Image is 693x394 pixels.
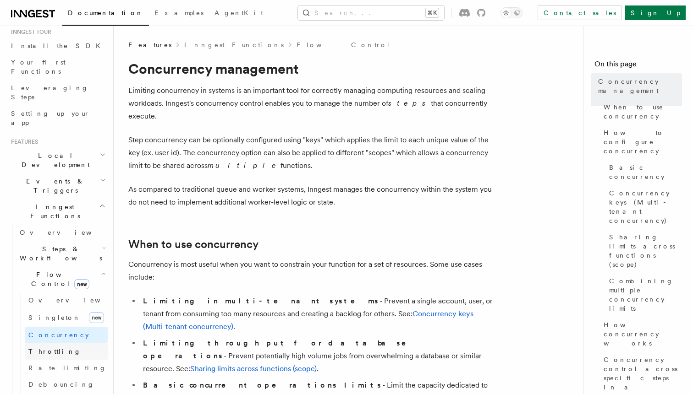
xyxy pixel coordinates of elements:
a: When to use concurrency [128,238,258,251]
strong: Limiting throughput for database operations [143,339,419,360]
a: Flow Control [297,40,390,49]
p: As compared to traditional queue and worker systems, Inngest manages the concurrency within the s... [128,183,495,209]
h4: On this page [594,59,682,73]
span: Inngest tour [7,28,51,36]
a: AgentKit [209,3,269,25]
a: Examples [149,3,209,25]
span: Steps & Workflows [16,244,102,263]
em: multiple [208,161,280,170]
a: Concurrency management [594,73,682,99]
button: Search...⌘K [298,5,444,20]
p: Step concurrency can be optionally configured using "keys" which applies the limit to each unique... [128,134,495,172]
a: Throttling [25,343,108,360]
strong: Limiting in multi-tenant systems [143,297,379,305]
a: Documentation [62,3,149,26]
span: How to configure concurrency [604,128,682,156]
span: Documentation [68,9,143,16]
a: Your first Functions [7,54,108,80]
a: Sharing limits across functions (scope) [605,229,682,273]
span: Leveraging Steps [11,84,88,101]
strong: Basic concurrent operations limits [143,381,382,389]
a: Sharing limits across functions (scope) [190,364,317,373]
span: Setting up your app [11,110,90,126]
span: Local Development [7,151,100,169]
span: Debouncing [28,381,94,388]
span: AgentKit [214,9,263,16]
span: new [74,279,89,289]
a: Overview [16,224,108,241]
em: steps [388,99,431,108]
span: Singleton [28,314,81,321]
button: Events & Triggers [7,173,108,199]
a: How concurrency works [600,317,682,351]
span: Concurrency management [598,77,682,95]
a: Singletonnew [25,308,108,327]
kbd: ⌘K [426,8,439,17]
button: Inngest Functions [7,199,108,224]
span: Install the SDK [11,42,106,49]
a: Contact sales [538,5,621,20]
button: Local Development [7,147,108,173]
span: Rate limiting [28,364,106,372]
span: How concurrency works [604,320,682,348]
span: Overview [20,229,114,236]
a: When to use concurrency [600,99,682,124]
a: Leveraging Steps [7,80,108,105]
a: Debouncing [25,376,108,393]
p: Concurrency is most useful when you want to constrain your function for a set of resources. Some ... [128,258,495,284]
a: Combining multiple concurrency limits [605,273,682,317]
button: Steps & Workflows [16,241,108,266]
span: Combining multiple concurrency limits [609,276,682,313]
span: Basic concurrency [609,163,682,181]
a: How to configure concurrency [600,124,682,159]
span: Concurrency keys (Multi-tenant concurrency) [609,189,682,225]
h1: Concurrency management [128,60,495,77]
span: new [89,312,104,323]
span: Features [128,40,171,49]
span: Overview [28,297,123,304]
a: Rate limiting [25,360,108,376]
span: Throttling [28,348,81,355]
span: Flow Control [16,270,101,288]
a: Overview [25,292,108,308]
a: Sign Up [625,5,686,20]
span: Sharing limits across functions (scope) [609,232,682,269]
li: - Prevent potentially high volume jobs from overwhelming a database or similar resource. See: . [140,337,495,375]
span: Concurrency [28,331,89,339]
span: Events & Triggers [7,177,100,195]
span: When to use concurrency [604,103,682,121]
span: Your first Functions [11,59,66,75]
span: Inngest Functions [7,202,99,221]
a: Setting up your app [7,105,108,131]
a: Basic concurrency [605,159,682,185]
a: Inngest Functions [184,40,284,49]
a: Concurrency [25,327,108,343]
li: - Prevent a single account, user, or tenant from consuming too many resources and creating a back... [140,295,495,333]
a: Concurrency keys (Multi-tenant concurrency) [605,185,682,229]
a: Install the SDK [7,38,108,54]
button: Flow Controlnew [16,266,108,292]
span: Examples [154,9,203,16]
button: Toggle dark mode [500,7,522,18]
span: Features [7,138,38,146]
p: Limiting concurrency in systems is an important tool for correctly managing computing resources a... [128,84,495,123]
